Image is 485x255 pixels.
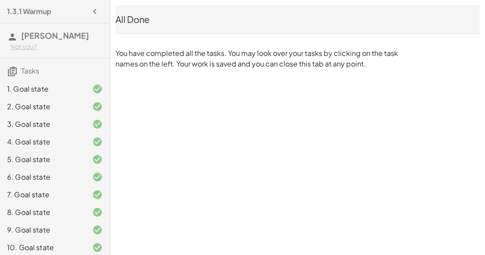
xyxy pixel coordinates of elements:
[21,30,89,41] span: [PERSON_NAME]
[92,189,103,200] i: Task finished and correct.
[7,119,78,129] div: 3. Goal state
[92,207,103,218] i: Task finished and correct.
[92,137,103,147] i: Task finished and correct.
[7,84,78,94] div: 1. Goal state
[7,242,78,253] div: 10. Goal state
[7,189,78,200] div: 7. Goal state
[92,172,103,182] i: Task finished and correct.
[7,6,52,17] h4: 1.3.1 Warmup
[92,84,103,94] i: Task finished and correct.
[7,154,78,165] div: 5. Goal state
[116,48,402,69] p: You have completed all the tasks. You may look over your tasks by clicking on the task names on t...
[21,66,39,75] span: Tasks
[7,172,78,182] div: 6. Goal state
[7,207,78,218] div: 8. Goal state
[92,101,103,112] i: Task finished and correct.
[7,225,78,235] div: 9. Goal state
[7,137,78,147] div: 4. Goal state
[92,119,103,129] i: Task finished and correct.
[92,225,103,235] i: Task finished and correct.
[92,242,103,253] i: Task finished and correct.
[11,42,103,51] div: Not you?
[116,13,480,26] div: All Done
[92,154,103,165] i: Task finished and correct.
[7,101,78,112] div: 2. Goal state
